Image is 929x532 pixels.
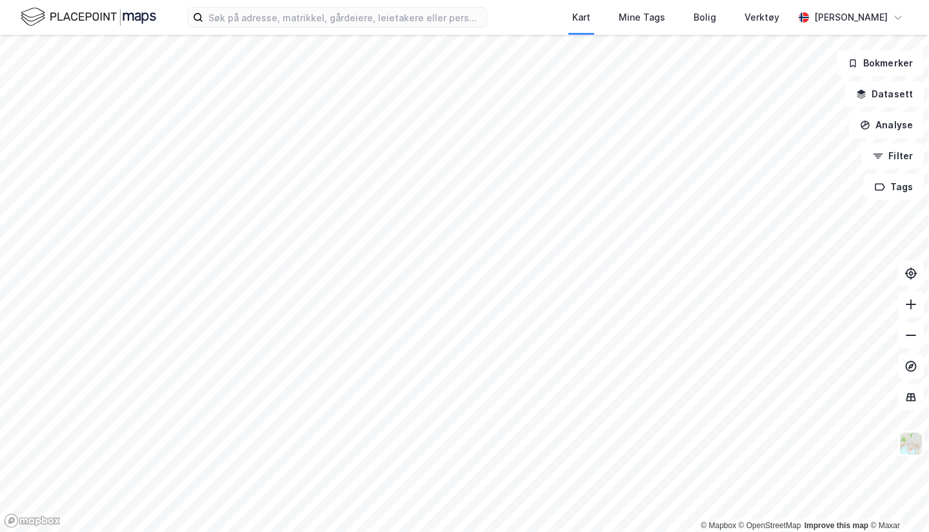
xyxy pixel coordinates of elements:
[619,10,665,25] div: Mine Tags
[203,8,486,27] input: Søk på adresse, matrikkel, gårdeiere, leietakere eller personer
[864,470,929,532] iframe: Chat Widget
[864,470,929,532] div: Kontrollprogram for chat
[845,81,924,107] button: Datasett
[804,521,868,530] a: Improve this map
[21,6,156,28] img: logo.f888ab2527a4732fd821a326f86c7f29.svg
[899,431,923,456] img: Z
[864,174,924,200] button: Tags
[744,10,779,25] div: Verktøy
[739,521,801,530] a: OpenStreetMap
[4,513,61,528] a: Mapbox homepage
[814,10,888,25] div: [PERSON_NAME]
[849,112,924,138] button: Analyse
[837,50,924,76] button: Bokmerker
[694,10,716,25] div: Bolig
[862,143,924,169] button: Filter
[701,521,736,530] a: Mapbox
[572,10,590,25] div: Kart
